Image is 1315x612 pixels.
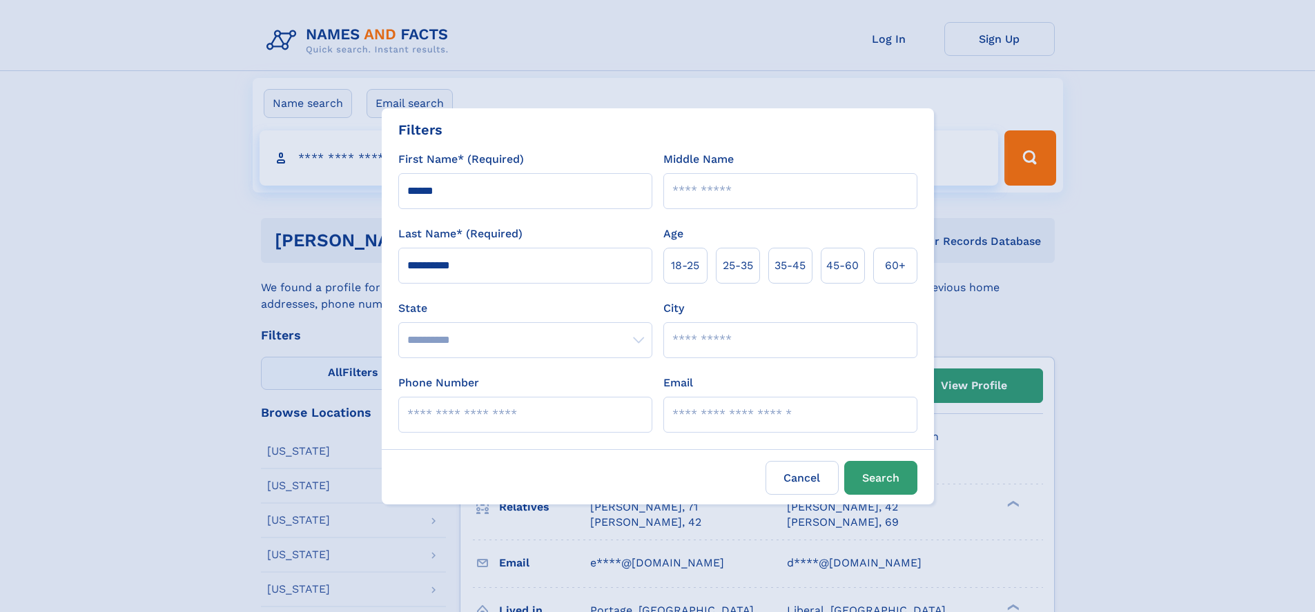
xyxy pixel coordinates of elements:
label: First Name* (Required) [398,151,524,168]
label: Email [663,375,693,391]
button: Search [844,461,917,495]
span: 18‑25 [671,257,699,274]
label: State [398,300,652,317]
label: Phone Number [398,375,479,391]
span: 60+ [885,257,906,274]
label: Middle Name [663,151,734,168]
label: City [663,300,684,317]
span: 25‑35 [723,257,753,274]
label: Cancel [766,461,839,495]
label: Age [663,226,683,242]
span: 35‑45 [775,257,806,274]
span: 45‑60 [826,257,859,274]
label: Last Name* (Required) [398,226,523,242]
div: Filters [398,119,442,140]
